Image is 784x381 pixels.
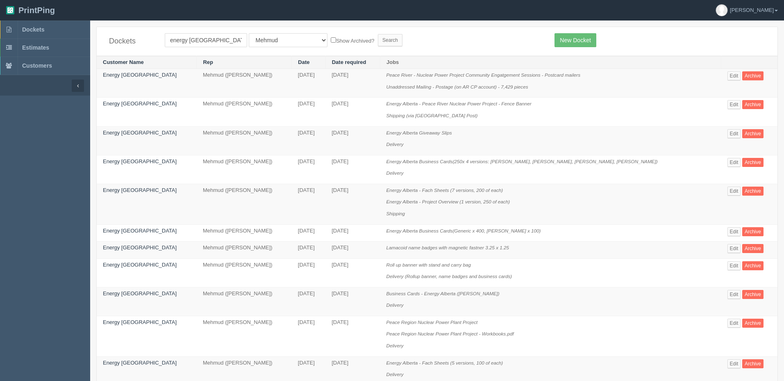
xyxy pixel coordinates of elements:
a: Date [298,59,309,65]
td: [DATE] [325,287,380,316]
i: Peace Region Nuclear Power Plant Project [386,319,477,325]
td: [DATE] [325,258,380,287]
a: Customer Name [103,59,144,65]
td: [DATE] [325,242,380,259]
td: Mehmud ([PERSON_NAME]) [197,69,292,98]
td: Mehmud ([PERSON_NAME]) [197,126,292,155]
a: Edit [727,359,741,368]
i: Peace River - Nuclear Power Project Community Engatgement Sessions - Postcard mailers [386,72,580,78]
a: Rep [203,59,213,65]
td: [DATE] [292,155,325,184]
td: [DATE] [325,155,380,184]
i: Delivery [386,141,403,147]
i: Delivery [386,343,403,348]
td: [DATE] [292,69,325,98]
i: Roll up banner with stand and carry bag [386,262,471,267]
a: Archive [742,261,764,270]
i: Energy Alberta - Fach Sheets (5 versions, 100 of each) [386,360,503,365]
span: Customers [22,62,52,69]
i: Delivery [386,170,403,176]
i: Energy Alberta Giveaway Slips [386,130,452,135]
a: Energy [GEOGRAPHIC_DATA] [103,290,177,297]
td: [DATE] [292,126,325,155]
i: Lamacoid name badges with magnetic fastner 3.25 x 1.25 [386,245,509,250]
a: Energy [GEOGRAPHIC_DATA] [103,158,177,164]
i: Shipping [386,211,405,216]
i: Delivery (Rollup banner, name badges and business cards) [386,274,512,279]
i: Delivery [386,302,403,308]
td: [DATE] [325,98,380,126]
a: Archive [742,244,764,253]
td: [DATE] [292,287,325,316]
input: Search [378,34,402,46]
i: Shipping (via [GEOGRAPHIC_DATA] Post) [386,113,477,118]
td: [DATE] [292,224,325,242]
a: Energy [GEOGRAPHIC_DATA] [103,360,177,366]
td: [DATE] [292,242,325,259]
td: [DATE] [292,184,325,224]
i: Energy Alberta Business Cards(Generic x 400, [PERSON_NAME] x 100) [386,228,541,233]
img: avatar_default-7531ab5dedf162e01f1e0bb0964e6a185e93c5c22dfe317fb01d7f8cd2b1632c.jpg [716,5,727,16]
a: Edit [727,261,741,270]
a: Archive [742,319,764,328]
td: [DATE] [325,69,380,98]
td: Mehmud ([PERSON_NAME]) [197,184,292,224]
a: Edit [727,129,741,138]
a: Archive [742,129,764,138]
label: Show Archived? [331,36,374,45]
i: Unaddressed Mailing - Postage (on AR CP account) - 7,429 pieces [386,84,528,89]
a: Edit [727,71,741,80]
a: Energy [GEOGRAPHIC_DATA] [103,262,177,268]
a: Energy [GEOGRAPHIC_DATA] [103,244,177,251]
td: Mehmud ([PERSON_NAME]) [197,155,292,184]
a: New Docket [554,33,596,47]
a: Archive [742,290,764,299]
td: Mehmud ([PERSON_NAME]) [197,224,292,242]
a: Edit [727,290,741,299]
img: logo-3e63b451c926e2ac314895c53de4908e5d424f24456219fb08d385ab2e579770.png [6,6,14,14]
td: Mehmud ([PERSON_NAME]) [197,287,292,316]
a: Edit [727,187,741,196]
a: Edit [727,319,741,328]
a: Energy [GEOGRAPHIC_DATA] [103,130,177,136]
a: Archive [742,187,764,196]
span: Dockets [22,26,44,33]
a: Energy [GEOGRAPHIC_DATA] [103,187,177,193]
a: Edit [727,158,741,167]
a: Archive [742,359,764,368]
td: Mehmud ([PERSON_NAME]) [197,258,292,287]
i: Energy Alberta - Peace River Nuclear Power Project - Fence Banner [386,101,531,106]
td: [DATE] [325,184,380,224]
a: Energy [GEOGRAPHIC_DATA] [103,72,177,78]
td: [DATE] [325,316,380,356]
i: Energy Alberta - Fach Sheets (7 versions, 200 of each) [386,187,503,193]
a: Energy [GEOGRAPHIC_DATA] [103,228,177,234]
td: [DATE] [292,316,325,356]
input: Customer Name [165,33,247,47]
i: Energy Alberta - Project Overview (1 version, 250 of each) [386,199,510,204]
td: [DATE] [292,258,325,287]
td: Mehmud ([PERSON_NAME]) [197,316,292,356]
td: [DATE] [292,98,325,126]
a: Archive [742,100,764,109]
a: Archive [742,71,764,80]
i: Business Cards - Energy Alberta ([PERSON_NAME]) [386,291,499,296]
a: Date required [332,59,366,65]
a: Archive [742,227,764,236]
a: Edit [727,227,741,236]
td: Mehmud ([PERSON_NAME]) [197,98,292,126]
a: Edit [727,100,741,109]
input: Show Archived? [331,37,336,43]
th: Jobs [380,56,721,69]
a: Energy [GEOGRAPHIC_DATA] [103,319,177,325]
a: Energy [GEOGRAPHIC_DATA] [103,100,177,107]
i: Peace Region Nuclear Power Plant Project - Workbooks.pdf [386,331,514,336]
td: [DATE] [325,224,380,242]
td: [DATE] [325,126,380,155]
a: Archive [742,158,764,167]
h4: Dockets [109,37,152,46]
span: Estimates [22,44,49,51]
td: Mehmud ([PERSON_NAME]) [197,242,292,259]
i: Delivery [386,372,403,377]
a: Edit [727,244,741,253]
